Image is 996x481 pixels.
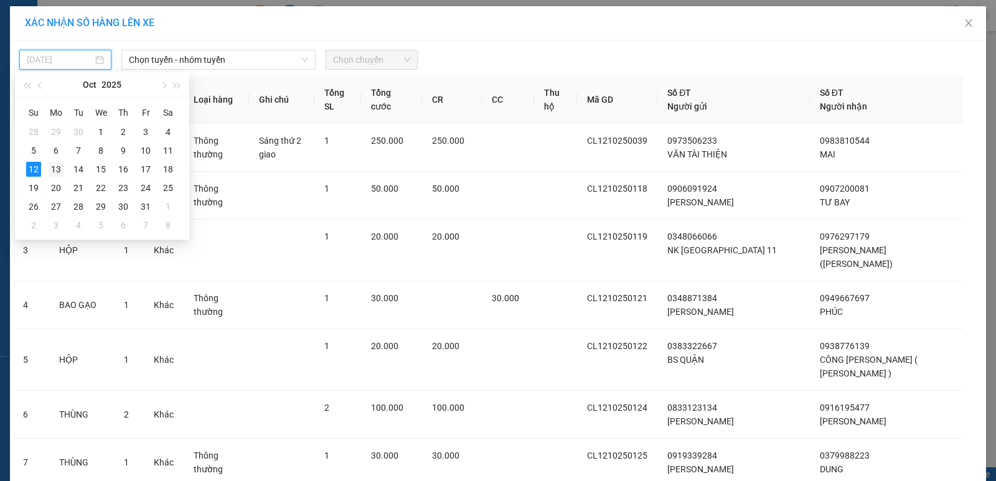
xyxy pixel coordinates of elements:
[820,245,893,269] span: [PERSON_NAME] ([PERSON_NAME])
[820,341,870,351] span: 0938776139
[161,143,176,158] div: 11
[26,143,41,158] div: 5
[371,184,398,194] span: 50.000
[93,199,108,214] div: 29
[67,123,90,141] td: 2025-09-30
[371,231,398,241] span: 20.000
[45,141,67,160] td: 2025-10-06
[432,451,459,460] span: 30.000
[324,451,329,460] span: 1
[820,355,918,378] span: CÔNG [PERSON_NAME] ( [PERSON_NAME] )
[134,216,157,235] td: 2025-11-07
[157,141,179,160] td: 2025-10-11
[371,341,398,351] span: 20.000
[49,180,63,195] div: 20
[45,160,67,179] td: 2025-10-13
[90,179,112,197] td: 2025-10-22
[951,6,986,41] button: Close
[161,124,176,139] div: 4
[11,58,137,133] div: [GEOGRAPHIC_DATA] , [GEOGRAPHIC_DATA] , [GEOGRAPHIC_DATA]
[820,184,870,194] span: 0907200081
[71,218,86,233] div: 4
[22,216,45,235] td: 2025-11-02
[71,124,86,139] div: 30
[667,341,717,351] span: 0383322667
[26,218,41,233] div: 2
[482,76,534,124] th: CC
[146,54,272,71] div: 0978804343
[49,199,63,214] div: 27
[371,451,398,460] span: 30.000
[144,281,184,329] td: Khác
[26,199,41,214] div: 26
[49,329,114,391] td: HỘP
[138,162,153,177] div: 17
[184,281,249,329] td: Thông thường
[161,162,176,177] div: 18
[71,143,86,158] div: 7
[112,103,134,123] th: Th
[587,403,647,413] span: CL1210250124
[67,216,90,235] td: 2025-11-04
[667,451,717,460] span: 0919339284
[667,197,734,207] span: [PERSON_NAME]
[67,179,90,197] td: 2025-10-21
[93,162,108,177] div: 15
[184,124,249,172] td: Thông thường
[587,231,647,241] span: CL1210250119
[45,179,67,197] td: 2025-10-20
[820,149,835,159] span: MAI
[157,160,179,179] td: 2025-10-18
[49,220,114,281] td: HỘP
[134,179,157,197] td: 2025-10-24
[112,197,134,216] td: 2025-10-30
[49,281,114,329] td: BAO GẠO
[116,180,131,195] div: 23
[146,39,272,54] div: NGỌC BÃO
[90,197,112,216] td: 2025-10-29
[13,172,49,220] td: 2
[146,11,272,39] div: [GEOGRAPHIC_DATA]
[93,218,108,233] div: 5
[112,123,134,141] td: 2025-10-02
[13,76,49,124] th: STT
[22,141,45,160] td: 2025-10-05
[116,143,131,158] div: 9
[161,180,176,195] div: 25
[820,451,870,460] span: 0379988223
[432,341,459,351] span: 20.000
[93,180,108,195] div: 22
[667,231,717,241] span: 0348066066
[45,197,67,216] td: 2025-10-27
[13,391,49,439] td: 6
[90,216,112,235] td: 2025-11-05
[11,12,30,25] span: Gửi:
[124,300,129,310] span: 1
[820,101,867,111] span: Người nhận
[587,451,647,460] span: CL1210250125
[134,141,157,160] td: 2025-10-10
[11,11,137,26] div: [PERSON_NAME]
[71,180,86,195] div: 21
[116,218,131,233] div: 6
[116,199,131,214] div: 30
[324,341,329,351] span: 1
[22,197,45,216] td: 2025-10-26
[667,464,734,474] span: [PERSON_NAME]
[134,123,157,141] td: 2025-10-03
[157,216,179,235] td: 2025-11-08
[124,457,129,467] span: 1
[587,136,647,146] span: CL1210250039
[11,40,137,58] div: 0763787436
[13,281,49,329] td: 4
[138,124,153,139] div: 3
[667,88,691,98] span: Số ĐT
[324,136,329,146] span: 1
[138,199,153,214] div: 31
[577,76,657,124] th: Mã GD
[587,293,647,303] span: CL1210250121
[124,245,129,255] span: 1
[71,162,86,177] div: 14
[11,26,137,40] div: [PERSON_NAME]
[71,199,86,214] div: 28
